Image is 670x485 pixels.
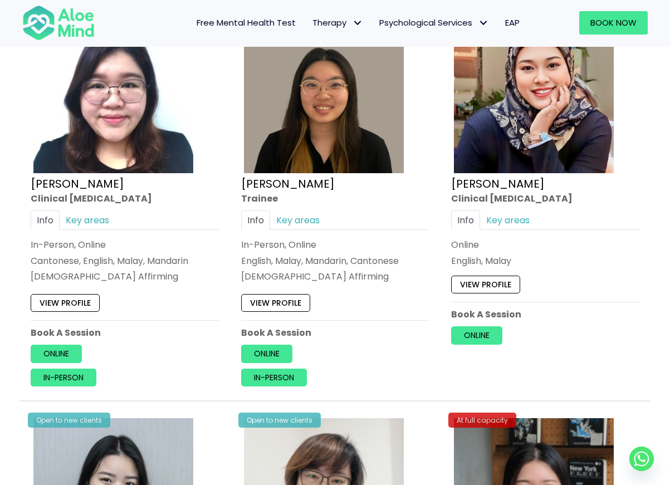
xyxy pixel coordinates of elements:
a: TherapyTherapy: submenu [304,11,371,35]
div: Clinical [MEDICAL_DATA] [31,192,219,205]
div: At full capacity [448,413,516,428]
p: Cantonese, English, Malay, Mandarin [31,254,219,267]
nav: Menu [106,11,529,35]
span: Therapy [312,17,363,28]
div: In-Person, Online [241,238,429,251]
span: Psychological Services: submenu [475,15,491,31]
p: Book A Session [241,326,429,339]
img: Aloe mind Logo [22,4,95,41]
div: Trainee [241,192,429,205]
a: Info [451,210,480,230]
div: In-Person, Online [31,238,219,251]
a: Key areas [480,210,536,230]
a: Psychological ServicesPsychological Services: submenu [371,11,497,35]
a: Online [451,326,502,344]
img: Yasmin Clinical Psychologist [454,13,614,173]
a: [PERSON_NAME] [241,176,335,192]
div: Online [451,238,639,251]
a: Online [241,345,292,362]
a: [PERSON_NAME] [31,176,124,192]
p: Book A Session [451,308,639,321]
a: Info [241,210,270,230]
span: EAP [505,17,520,28]
span: Therapy: submenu [349,15,365,31]
span: Psychological Services [379,17,488,28]
div: Open to new clients [238,413,321,428]
div: [DEMOGRAPHIC_DATA] Affirming [31,270,219,283]
p: English, Malay, Mandarin, Cantonese [241,254,429,267]
a: Whatsapp [629,447,654,471]
img: Wei Shan_Profile-300×300 [33,13,193,173]
span: Free Mental Health Test [197,17,296,28]
span: Book Now [590,17,637,28]
a: View profile [451,276,520,293]
a: Key areas [270,210,326,230]
a: EAP [497,11,528,35]
a: Info [31,210,60,230]
img: Profile – Xin Yi [244,13,404,173]
a: Free Mental Health Test [188,11,304,35]
div: Clinical [MEDICAL_DATA] [451,192,639,205]
a: Book Now [579,11,648,35]
a: Online [31,345,82,362]
p: Book A Session [31,326,219,339]
div: [DEMOGRAPHIC_DATA] Affirming [241,270,429,283]
a: In-person [31,369,96,386]
a: [PERSON_NAME] [451,176,545,192]
p: English, Malay [451,254,639,267]
a: View profile [241,294,310,312]
a: View profile [31,294,100,312]
a: In-person [241,369,307,386]
a: Key areas [60,210,115,230]
div: Open to new clients [28,413,110,428]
